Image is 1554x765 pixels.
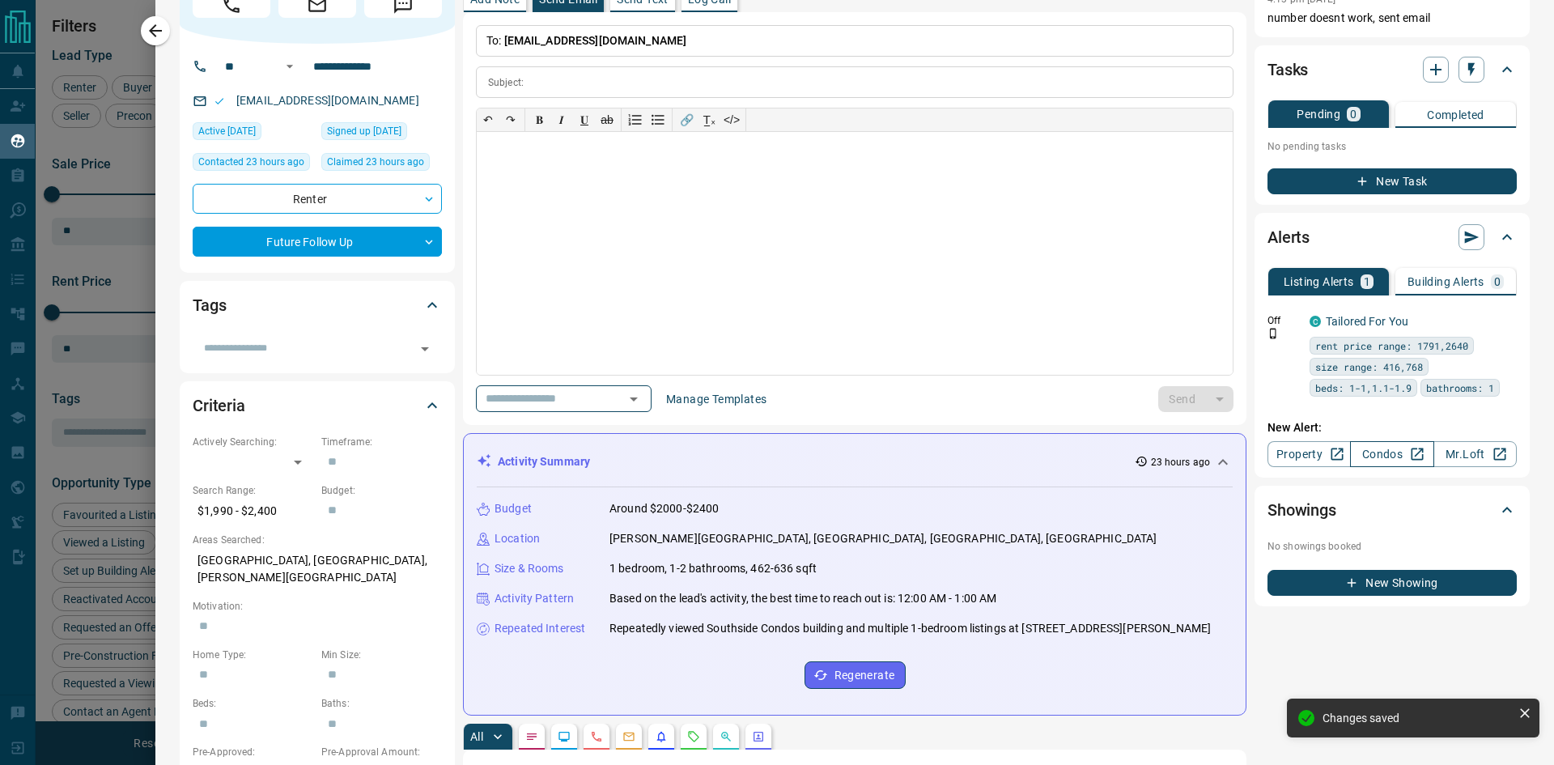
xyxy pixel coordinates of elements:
[1315,359,1423,375] span: size range: 416,768
[1323,712,1512,725] div: Changes saved
[327,123,401,139] span: Signed up [DATE]
[1267,168,1517,194] button: New Task
[1350,441,1433,467] a: Condos
[236,94,419,107] a: [EMAIL_ADDRESS][DOMAIN_NAME]
[675,108,698,131] button: 🔗
[193,533,442,547] p: Areas Searched:
[590,730,603,743] svg: Calls
[193,696,313,711] p: Beds:
[477,108,499,131] button: ↶
[1267,10,1517,27] p: number doesnt work, sent email
[558,730,571,743] svg: Lead Browsing Activity
[193,386,442,425] div: Criteria
[601,113,614,126] s: ab
[498,453,590,470] p: Activity Summary
[624,108,647,131] button: Numbered list
[193,599,442,614] p: Motivation:
[1267,134,1517,159] p: No pending tasks
[609,620,1211,637] p: Repeatedly viewed Southside Condos building and multiple 1-bedroom listings at [STREET_ADDRESS][P...
[327,154,424,170] span: Claimed 23 hours ago
[656,386,776,412] button: Manage Templates
[495,500,532,517] p: Budget
[488,75,524,90] p: Subject:
[470,731,483,742] p: All
[1326,315,1408,328] a: Tailored For You
[622,388,645,410] button: Open
[321,435,442,449] p: Timeframe:
[528,108,550,131] button: 𝐁
[720,108,743,131] button: </>
[321,696,442,711] p: Baths:
[1427,109,1484,121] p: Completed
[193,435,313,449] p: Actively Searching:
[499,108,522,131] button: ↷
[321,122,442,145] div: Tue Oct 07 2025
[687,730,700,743] svg: Requests
[596,108,618,131] button: ab
[193,393,245,419] h2: Criteria
[1364,276,1370,287] p: 1
[495,530,540,547] p: Location
[495,590,574,607] p: Activity Pattern
[1267,491,1517,529] div: Showings
[1426,380,1494,396] span: bathrooms: 1
[193,498,313,525] p: $1,990 - $2,400
[609,590,996,607] p: Based on the lead's activity, the best time to reach out is: 12:00 AM - 1:00 AM
[752,730,765,743] svg: Agent Actions
[495,560,564,577] p: Size & Rooms
[1151,455,1210,470] p: 23 hours ago
[321,745,442,759] p: Pre-Approval Amount:
[1494,276,1501,287] p: 0
[1297,108,1340,120] p: Pending
[1158,386,1233,412] div: split button
[193,483,313,498] p: Search Range:
[280,57,299,76] button: Open
[193,648,313,662] p: Home Type:
[193,184,442,214] div: Renter
[198,154,304,170] span: Contacted 23 hours ago
[720,730,732,743] svg: Opportunities
[525,730,538,743] svg: Notes
[609,500,719,517] p: Around $2000-$2400
[609,530,1157,547] p: [PERSON_NAME][GEOGRAPHIC_DATA], [GEOGRAPHIC_DATA], [GEOGRAPHIC_DATA], [GEOGRAPHIC_DATA]
[1267,224,1310,250] h2: Alerts
[193,227,442,257] div: Future Follow Up
[214,96,225,107] svg: Email Valid
[504,34,687,47] span: [EMAIL_ADDRESS][DOMAIN_NAME]
[477,447,1233,477] div: Activity Summary23 hours ago
[622,730,635,743] svg: Emails
[655,730,668,743] svg: Listing Alerts
[1267,570,1517,596] button: New Showing
[198,123,256,139] span: Active [DATE]
[1267,539,1517,554] p: No showings booked
[1267,497,1336,523] h2: Showings
[1267,50,1517,89] div: Tasks
[193,153,313,176] div: Tue Oct 14 2025
[321,648,442,662] p: Min Size:
[414,338,436,360] button: Open
[1350,108,1357,120] p: 0
[1267,441,1351,467] a: Property
[1408,276,1484,287] p: Building Alerts
[550,108,573,131] button: 𝑰
[1310,316,1321,327] div: condos.ca
[476,25,1233,57] p: To:
[609,560,817,577] p: 1 bedroom, 1-2 bathrooms, 462-636 sqft
[1284,276,1354,287] p: Listing Alerts
[1433,441,1517,467] a: Mr.Loft
[1267,57,1308,83] h2: Tasks
[698,108,720,131] button: T̲ₓ
[1267,419,1517,436] p: New Alert:
[193,292,226,318] h2: Tags
[193,745,313,759] p: Pre-Approved:
[1315,338,1468,354] span: rent price range: 1791,2640
[573,108,596,131] button: 𝐔
[193,122,313,145] div: Tue Oct 07 2025
[193,286,442,325] div: Tags
[580,113,588,126] span: 𝐔
[321,483,442,498] p: Budget:
[1267,328,1279,339] svg: Push Notification Only
[1315,380,1412,396] span: beds: 1-1,1.1-1.9
[1267,218,1517,257] div: Alerts
[1267,313,1300,328] p: Off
